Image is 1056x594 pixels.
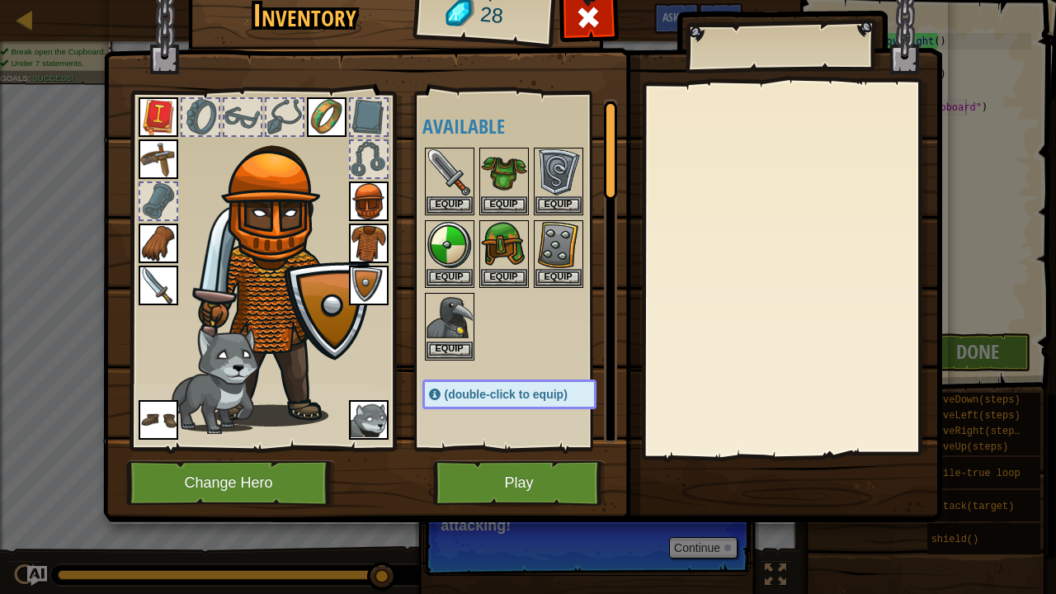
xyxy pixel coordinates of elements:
button: Equip [535,196,582,214]
img: wolf-pup-paper-doll.png [167,327,259,434]
img: portrait.png [139,266,178,305]
img: portrait.png [349,400,389,440]
h4: Available [422,115,629,137]
img: portrait.png [139,97,178,137]
img: portrait.png [139,139,178,179]
img: portrait.png [427,222,473,268]
img: female.png [192,123,370,427]
img: portrait.png [349,266,389,305]
button: Equip [427,269,473,286]
button: Equip [481,196,527,214]
img: portrait.png [139,400,178,440]
img: portrait.png [535,222,582,268]
img: portrait.png [139,224,178,263]
button: Equip [427,196,473,214]
img: portrait.png [535,149,582,196]
span: (double-click to equip) [445,388,568,401]
button: Equip [535,269,582,286]
img: portrait.png [427,295,473,341]
img: portrait.png [349,181,389,221]
button: Equip [481,269,527,286]
img: portrait.png [349,224,389,263]
button: Change Hero [126,460,336,506]
img: portrait.png [307,97,346,137]
img: portrait.png [481,222,527,268]
img: portrait.png [481,149,527,196]
img: portrait.png [427,149,473,196]
button: Equip [427,342,473,359]
button: Play [433,460,606,506]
